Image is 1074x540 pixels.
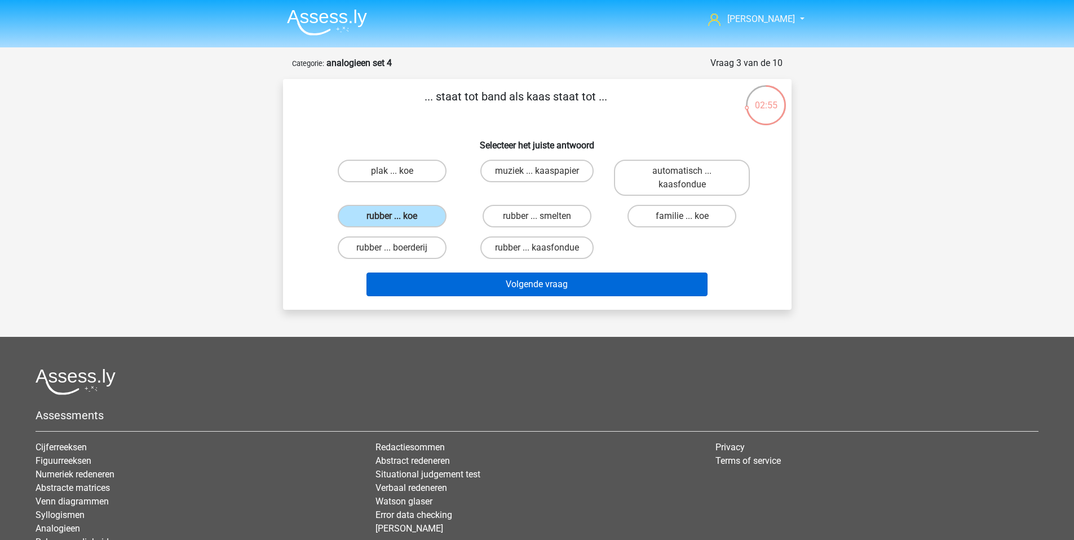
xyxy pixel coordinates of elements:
label: rubber ... kaasfondue [480,236,594,259]
a: Privacy [715,442,745,453]
a: Verbaal redeneren [375,482,447,493]
div: 02:55 [745,84,787,112]
label: rubber ... smelten [483,205,591,227]
div: Vraag 3 van de 10 [710,56,783,70]
label: familie ... koe [627,205,736,227]
a: Abstract redeneren [375,455,450,466]
a: Numeriek redeneren [36,469,114,480]
a: Venn diagrammen [36,496,109,507]
a: Watson glaser [375,496,432,507]
a: Syllogismen [36,510,85,520]
img: Assessly logo [36,368,116,395]
a: Terms of service [715,455,781,466]
label: automatisch ... kaasfondue [614,160,750,196]
a: Abstracte matrices [36,482,110,493]
label: rubber ... koe [338,205,447,227]
span: [PERSON_NAME] [727,14,795,24]
a: [PERSON_NAME] [375,523,443,534]
a: Analogieen [36,523,80,534]
p: ... staat tot band als kaas staat tot ... [301,88,731,122]
label: rubber ... boerderij [338,236,447,259]
a: Cijferreeksen [36,442,87,453]
img: Assessly [287,9,367,36]
label: plak ... koe [338,160,447,182]
small: Categorie: [292,59,324,68]
h5: Assessments [36,409,1038,422]
a: Figuurreeksen [36,455,91,466]
strong: analogieen set 4 [326,58,392,68]
h6: Selecteer het juiste antwoord [301,131,774,151]
a: Error data checking [375,510,452,520]
label: muziek ... kaaspapier [480,160,594,182]
a: Redactiesommen [375,442,445,453]
a: [PERSON_NAME] [704,12,796,26]
button: Volgende vraag [366,273,708,296]
a: Situational judgement test [375,469,480,480]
